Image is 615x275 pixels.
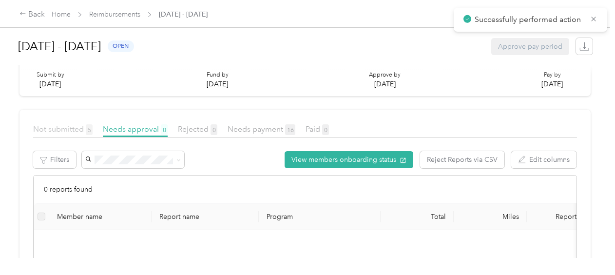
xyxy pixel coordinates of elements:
div: Total [388,213,446,221]
iframe: Everlance-gr Chat Button Frame [560,220,615,275]
th: Report name [152,203,259,230]
th: Member name [49,203,152,230]
span: Needs approval [103,124,168,134]
span: 0 [322,124,329,135]
span: 0 [161,124,168,135]
a: Reimbursements [89,10,140,19]
a: Home [52,10,71,19]
span: Rejected [178,124,217,134]
th: Program [259,203,381,230]
span: open [108,40,134,52]
div: 0 reports found [34,176,577,203]
div: Back [19,9,45,20]
p: [DATE] [369,79,401,89]
p: [DATE] [207,79,229,89]
button: Filters [33,151,76,168]
span: 0 [211,124,217,135]
span: 16 [285,124,295,135]
h1: [DATE] - [DATE] [18,35,101,58]
button: View members onboarding status [285,151,413,168]
span: [DATE] - [DATE] [159,9,208,20]
p: [DATE] [37,79,64,89]
span: Needs payment [228,124,295,134]
p: Successfully performed action [475,14,583,26]
span: Not submitted [33,124,93,134]
p: [DATE] [541,79,563,89]
span: 5 [86,124,93,135]
div: Member name [57,213,144,221]
button: Edit columns [511,151,577,168]
button: Reject Reports via CSV [420,151,504,168]
div: Miles [461,213,519,221]
span: Paid [306,124,329,134]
